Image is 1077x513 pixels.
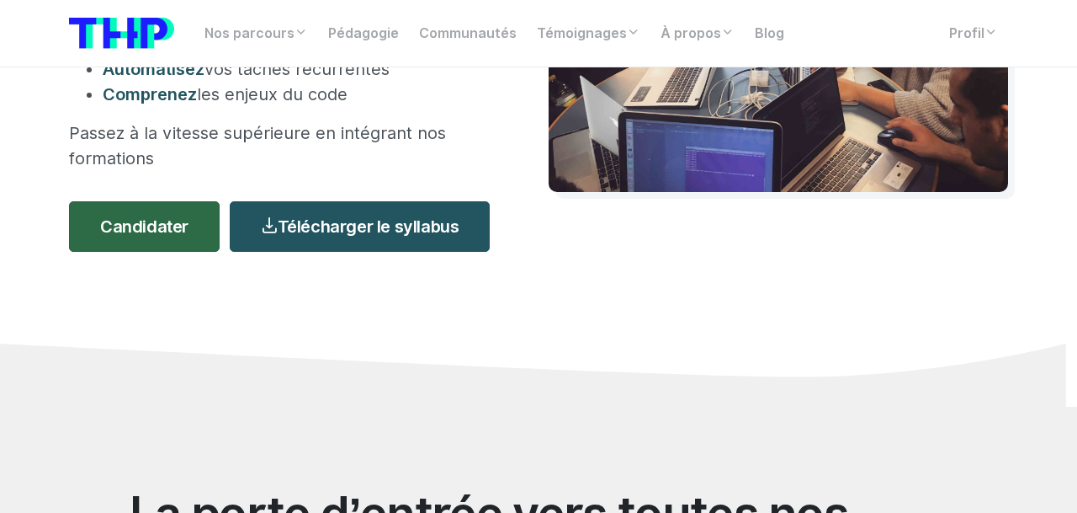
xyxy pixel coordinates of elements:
li: les enjeux du code [103,82,498,107]
a: Télécharger le syllabus [230,201,490,252]
a: Candidater [69,201,220,252]
p: Passez à la vitesse supérieure en intégrant nos formations [69,120,498,171]
a: Blog [745,17,794,51]
a: Nos parcours [194,17,318,51]
a: Profil [939,17,1008,51]
img: logo [69,18,174,49]
a: À propos [650,17,745,51]
a: Témoignages [527,17,650,51]
li: vos tâches récurrentes [103,56,498,82]
a: Pédagogie [318,17,409,51]
span: Comprenez [103,84,197,104]
span: Automatisez [103,59,204,79]
a: Communautés [409,17,527,51]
